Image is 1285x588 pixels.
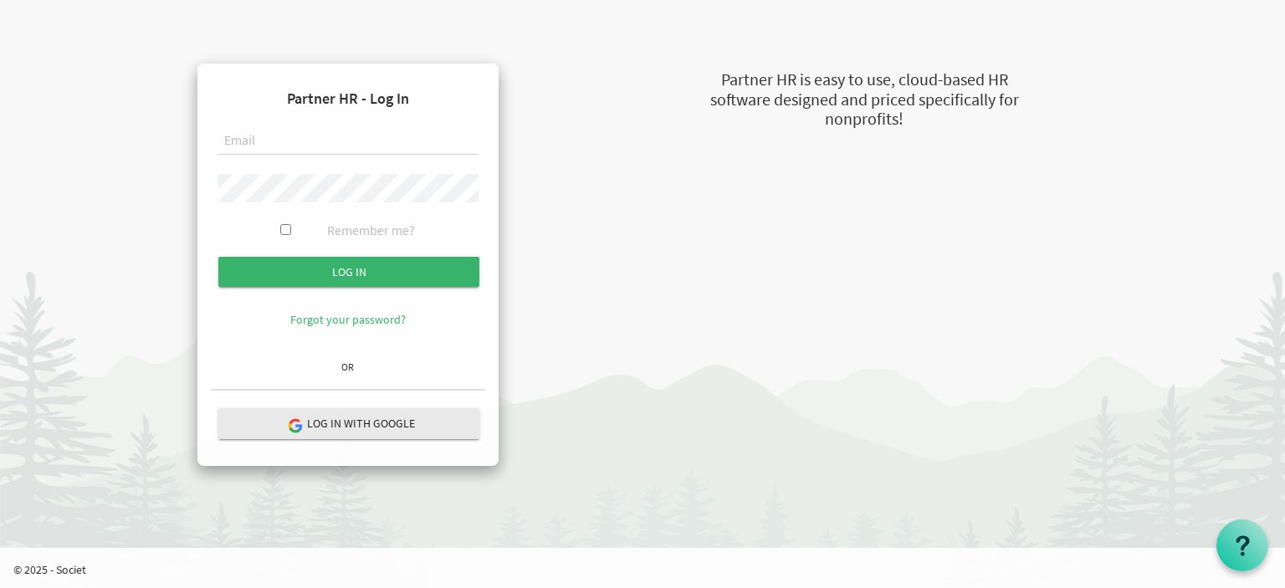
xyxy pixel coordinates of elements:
[13,561,1285,578] p: © 2025 - Societ
[290,312,406,327] a: Forgot your password?
[218,257,479,287] input: Log in
[626,88,1103,112] div: software designed and priced specifically for
[327,221,415,240] label: Remember me?
[218,127,479,156] input: Email
[211,361,485,372] h6: OR
[211,77,485,120] h4: Partner HR - Log In
[218,408,479,439] button: Log in with Google
[287,417,302,432] img: google-logo.png
[626,68,1103,92] div: Partner HR is easy to use, cloud-based HR
[626,107,1103,131] div: nonprofits!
